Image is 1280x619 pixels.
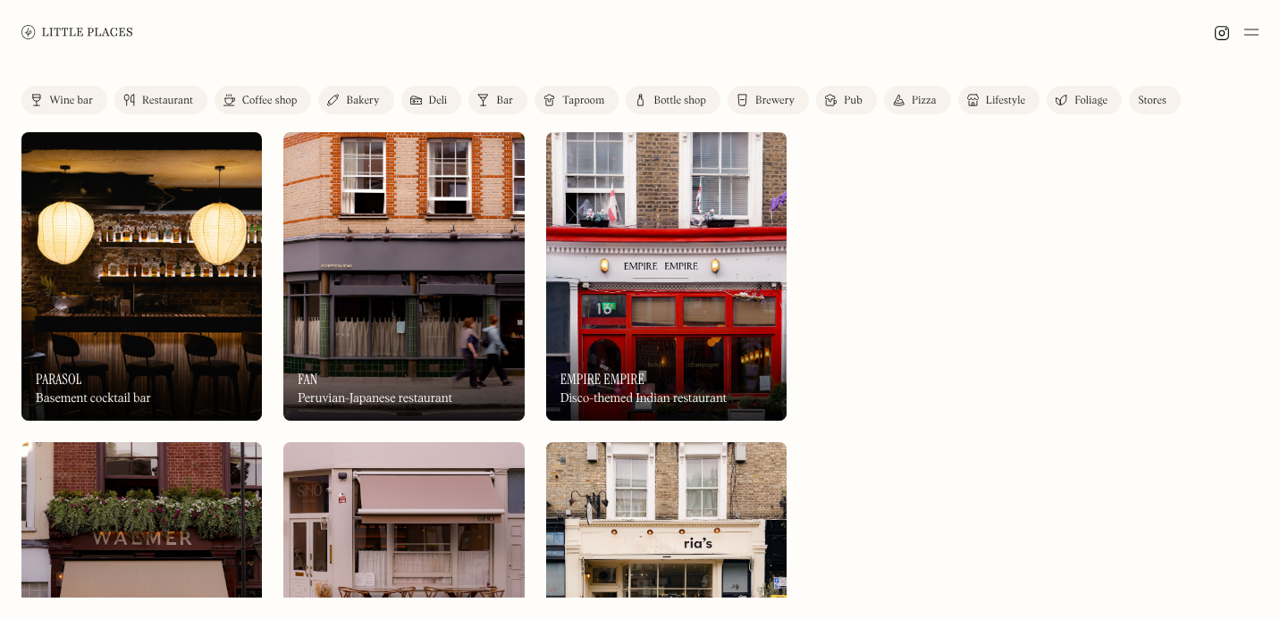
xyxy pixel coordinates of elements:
h3: Parasol [36,371,82,388]
a: Bar [468,86,527,114]
div: Disco-themed Indian restaurant [560,391,727,406]
h3: Empire Empire [560,371,644,388]
div: Pizza [912,96,937,106]
a: Lifestyle [958,86,1040,114]
a: Restaurant [114,86,207,114]
a: Deli [401,86,462,114]
a: Foliage [1047,86,1122,114]
a: Stores [1129,86,1181,114]
a: Empire EmpireEmpire EmpireEmpire EmpireDisco-themed Indian restaurant [546,132,787,421]
div: Lifestyle [986,96,1025,106]
a: ParasolParasolParasolBasement cocktail bar [21,132,262,421]
div: Basement cocktail bar [36,391,151,406]
a: Pub [816,86,877,114]
div: Pub [844,96,863,106]
a: Taproom [535,86,619,114]
img: Fan [283,132,524,421]
a: Wine bar [21,86,107,114]
div: Bottle shop [653,96,706,106]
a: Brewery [728,86,809,114]
div: Wine bar [49,96,93,106]
div: Restaurant [142,96,193,106]
div: Coffee shop [242,96,297,106]
a: Coffee shop [215,86,311,114]
div: Deli [429,96,448,106]
div: Stores [1138,96,1166,106]
a: Pizza [884,86,951,114]
a: FanFanFanPeruvian-Japanese restaurant [283,132,524,421]
div: Bar [496,96,513,106]
div: Taproom [562,96,604,106]
div: Bakery [346,96,379,106]
h3: Fan [298,371,317,388]
img: Empire Empire [546,132,787,421]
a: Bottle shop [626,86,720,114]
div: Foliage [1074,96,1107,106]
div: Peruvian-Japanese restaurant [298,391,452,406]
a: Bakery [318,86,393,114]
div: Brewery [755,96,795,106]
img: Parasol [21,132,262,421]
